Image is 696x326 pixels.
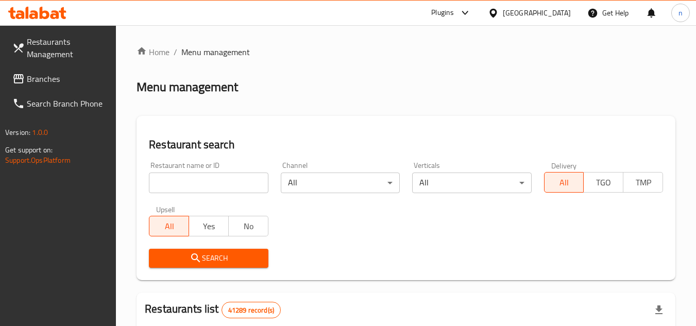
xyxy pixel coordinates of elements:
[189,216,229,236] button: Yes
[4,29,116,66] a: Restaurants Management
[623,172,663,193] button: TMP
[281,173,400,193] div: All
[678,7,683,19] span: n
[5,126,30,139] span: Version:
[233,219,264,234] span: No
[137,46,675,58] nav: breadcrumb
[228,216,268,236] button: No
[4,91,116,116] a: Search Branch Phone
[549,175,580,190] span: All
[4,66,116,91] a: Branches
[27,36,108,60] span: Restaurants Management
[154,219,185,234] span: All
[222,302,281,318] div: Total records count
[222,305,280,315] span: 41289 record(s)
[181,46,250,58] span: Menu management
[503,7,571,19] div: [GEOGRAPHIC_DATA]
[431,7,454,19] div: Plugins
[412,173,531,193] div: All
[174,46,177,58] li: /
[137,79,238,95] h2: Menu management
[145,301,281,318] h2: Restaurants list
[647,298,671,322] div: Export file
[137,46,169,58] a: Home
[583,172,623,193] button: TGO
[149,249,268,268] button: Search
[157,252,260,265] span: Search
[149,216,189,236] button: All
[627,175,659,190] span: TMP
[32,126,48,139] span: 1.0.0
[27,97,108,110] span: Search Branch Phone
[544,172,584,193] button: All
[588,175,619,190] span: TGO
[193,219,225,234] span: Yes
[551,162,577,169] label: Delivery
[5,143,53,157] span: Get support on:
[156,205,175,213] label: Upsell
[149,173,268,193] input: Search for restaurant name or ID..
[149,137,663,152] h2: Restaurant search
[5,153,71,167] a: Support.OpsPlatform
[27,73,108,85] span: Branches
